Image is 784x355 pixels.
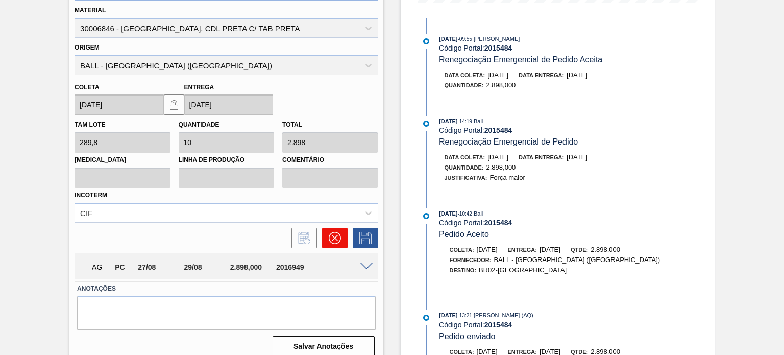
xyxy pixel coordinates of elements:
[75,44,100,51] label: Origem
[519,72,564,78] span: Data entrega:
[571,349,588,355] span: Qtde:
[458,36,472,42] span: - 09:55
[479,266,567,274] span: BR02-[GEOGRAPHIC_DATA]
[487,71,508,79] span: [DATE]
[423,213,429,219] img: atual
[489,174,525,181] span: Força maior
[92,263,110,271] p: AG
[445,175,487,181] span: Justificativa:
[182,263,232,271] div: 29/08/2025
[423,121,429,127] img: atual
[450,247,474,253] span: Coleta:
[179,153,274,168] label: Linha de Produção
[445,82,484,88] span: Quantidade :
[75,192,107,199] label: Incoterm
[508,349,537,355] span: Entrega:
[179,121,219,128] label: Quantidade
[445,154,485,160] span: Data coleta:
[439,321,681,329] div: Código Portal:
[458,313,472,318] span: - 13:21
[508,247,537,253] span: Entrega:
[184,94,273,115] input: dd/mm/yyyy
[439,55,602,64] span: Renegociação Emergencial de Pedido Aceita
[439,219,681,227] div: Código Portal:
[439,118,457,124] span: [DATE]
[439,210,457,217] span: [DATE]
[439,137,578,146] span: Renegociação Emergencial de Pedido
[80,208,92,217] div: CIF
[567,71,587,79] span: [DATE]
[75,153,170,168] label: [MEDICAL_DATA]
[567,153,587,161] span: [DATE]
[439,312,457,318] span: [DATE]
[282,121,302,128] label: Total
[439,126,681,134] div: Código Portal:
[439,230,489,239] span: Pedido Aceito
[164,94,184,115] button: locked
[540,246,560,253] span: [DATE]
[77,281,375,296] label: Anotações
[112,263,135,271] div: Pedido de Compra
[519,154,564,160] span: Data entrega:
[571,247,588,253] span: Qtde:
[348,228,378,248] div: Salvar Pedido
[487,153,508,161] span: [DATE]
[75,94,163,115] input: dd/mm/yyyy
[484,44,512,52] strong: 2015484
[317,228,348,248] div: Cancelar pedido
[439,36,457,42] span: [DATE]
[75,7,106,14] label: Material
[494,256,660,264] span: BALL - [GEOGRAPHIC_DATA] ([GEOGRAPHIC_DATA])
[472,118,483,124] span: : Ball
[458,119,472,124] span: - 14:19
[472,312,533,318] span: : [PERSON_NAME] (AQ)
[75,121,105,128] label: Tam lote
[484,321,512,329] strong: 2015484
[75,84,99,91] label: Coleta
[286,228,317,248] div: Informar alteração no pedido
[472,36,520,42] span: : [PERSON_NAME]
[439,44,681,52] div: Código Portal:
[135,263,186,271] div: 27/08/2025
[472,210,483,217] span: : Ball
[450,349,474,355] span: Coleta:
[484,219,512,227] strong: 2015484
[477,246,498,253] span: [DATE]
[228,263,278,271] div: 2.898,000
[184,84,214,91] label: Entrega
[450,267,477,273] span: Destino:
[445,164,484,171] span: Quantidade :
[458,211,472,217] span: - 10:42
[486,163,516,171] span: 2.898,000
[423,315,429,321] img: atual
[439,332,495,341] span: Pedido enviado
[450,257,492,263] span: Fornecedor:
[168,99,180,111] img: locked
[282,153,378,168] label: Comentário
[423,38,429,44] img: atual
[486,81,516,89] span: 2.898,000
[274,263,324,271] div: 2016949
[445,72,485,78] span: Data coleta:
[484,126,512,134] strong: 2015484
[89,256,112,278] div: Aguardando Aprovação do Gestor
[591,246,620,253] span: 2.898,000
